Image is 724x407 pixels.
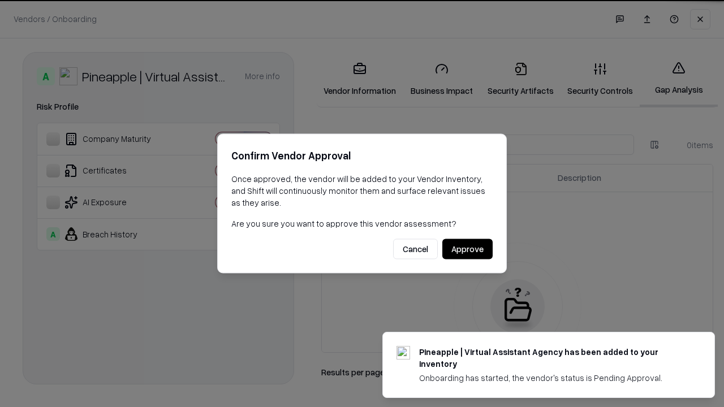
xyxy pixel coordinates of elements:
button: Cancel [393,239,438,259]
button: Approve [442,239,493,259]
img: trypineapple.com [397,346,410,360]
h2: Confirm Vendor Approval [231,148,493,164]
p: Are you sure you want to approve this vendor assessment? [231,218,493,230]
div: Pineapple | Virtual Assistant Agency has been added to your inventory [419,346,687,370]
p: Once approved, the vendor will be added to your Vendor Inventory, and Shift will continuously mon... [231,173,493,209]
div: Onboarding has started, the vendor's status is Pending Approval. [419,372,687,384]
